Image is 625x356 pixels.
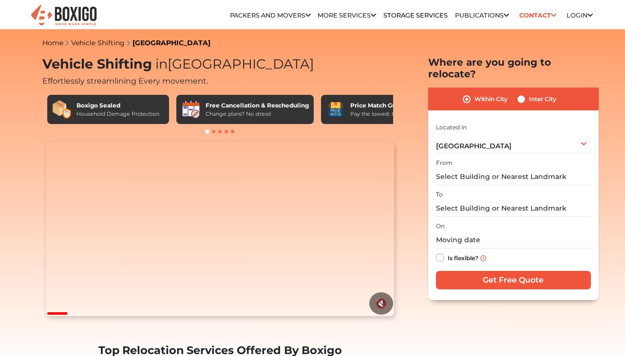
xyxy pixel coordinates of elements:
span: in [155,56,168,72]
span: Effortlessly streamlining Every movement. [42,76,208,86]
label: Is flexible? [448,252,478,262]
div: Price Match Guarantee [350,101,424,110]
a: Contact [516,8,559,23]
input: Select Building or Nearest Landmark [436,200,591,217]
a: Login [567,12,593,19]
div: Household Damage Protection [76,110,159,118]
a: Home [42,38,63,47]
video: Your browser does not support the video tag. [46,142,394,316]
span: [GEOGRAPHIC_DATA] [152,56,314,72]
div: Boxigo Sealed [76,101,159,110]
img: Boxigo Sealed [52,100,72,119]
div: Change plans? No stress! [206,110,309,118]
img: Price Match Guarantee [326,100,345,119]
label: To [436,190,443,199]
span: [GEOGRAPHIC_DATA] [436,142,511,150]
a: Vehicle Shifting [71,38,125,47]
a: Publications [455,12,509,19]
label: Within City [474,93,508,105]
a: More services [318,12,376,19]
button: 🔇 [369,292,393,315]
input: Get Free Quote [436,271,591,289]
img: Free Cancellation & Rescheduling [181,100,201,119]
a: [GEOGRAPHIC_DATA] [133,38,210,47]
label: On [436,222,445,231]
h1: Vehicle Shifting [42,56,398,72]
div: Free Cancellation & Rescheduling [206,101,309,110]
h2: Where are you going to relocate? [428,56,599,80]
label: Inter City [529,93,556,105]
input: Select Building or Nearest Landmark [436,168,591,185]
label: From [436,159,453,167]
a: Storage Services [383,12,448,19]
img: Boxigo [30,3,98,27]
a: Packers and Movers [230,12,311,19]
img: info [480,255,486,261]
div: Pay the lowest. Guaranteed! [350,110,424,118]
label: Located in [436,123,467,132]
input: Moving date [436,231,591,249]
